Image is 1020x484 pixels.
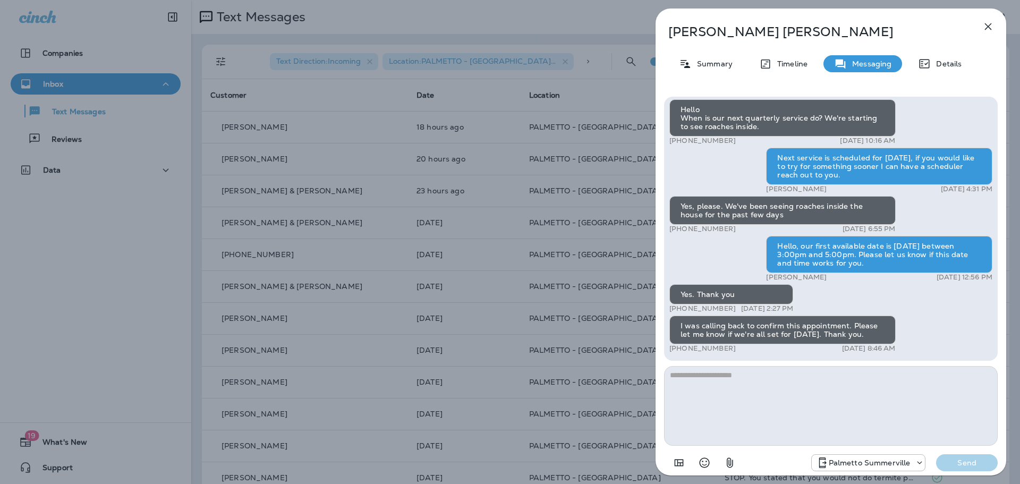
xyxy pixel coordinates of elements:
div: Hello, our first available date is [DATE] between 3:00pm and 5:00pm. Please let us know if this d... [766,236,992,273]
div: I was calling back to confirm this appointment. Please let me know if we're all set for [DATE]. T... [669,316,896,344]
p: [PHONE_NUMBER] [669,225,736,233]
p: [PERSON_NAME] [PERSON_NAME] [668,24,958,39]
p: [DATE] 4:31 PM [941,185,992,193]
div: Next service is scheduled for [DATE], if you would like to try for something sooner I can have a ... [766,148,992,185]
p: [DATE] 12:56 PM [937,273,992,282]
p: [DATE] 10:16 AM [840,137,895,145]
div: Hello When is our next quarterly service do? We're starting to see roaches inside. [669,99,896,137]
p: Summary [692,60,733,68]
p: [PERSON_NAME] [766,185,827,193]
p: [DATE] 8:46 AM [842,344,896,353]
p: Timeline [772,60,807,68]
p: [DATE] 6:55 PM [843,225,896,233]
p: [PHONE_NUMBER] [669,344,736,353]
p: Details [931,60,962,68]
button: Select an emoji [694,452,715,473]
div: Yes. Thank you [669,284,793,304]
p: [DATE] 2:27 PM [741,304,793,313]
button: Add in a premade template [668,452,690,473]
p: [PHONE_NUMBER] [669,304,736,313]
div: Yes, please. We've been seeing roaches inside the house for the past few days [669,196,896,225]
p: Palmetto Summerville [829,458,911,467]
div: +1 (843) 594-2691 [812,456,925,469]
p: [PERSON_NAME] [766,273,827,282]
p: Messaging [847,60,891,68]
p: [PHONE_NUMBER] [669,137,736,145]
